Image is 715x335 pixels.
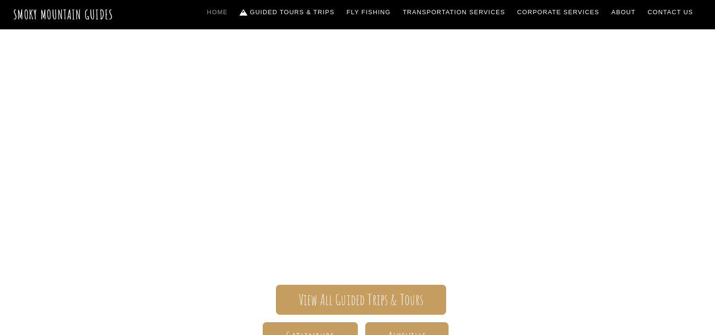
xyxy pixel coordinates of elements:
a: Smoky Mountain Guides [13,7,113,22]
span: View All Guided Trips & Tours [299,295,424,305]
a: View All Guided Trips & Tours [276,285,446,315]
span: Smoky Mountain Guides [84,137,632,184]
a: About [608,2,639,22]
a: Fly Fishing [343,2,395,22]
span: The ONLY one-stop, full Service Guide Company for the Gatlinburg and [GEOGRAPHIC_DATA] side of th... [84,184,632,257]
a: Transportation Services [399,2,508,22]
a: Corporate Services [514,2,603,22]
a: Home [203,2,232,22]
a: Contact Us [644,2,697,22]
a: Guided Tours & Trips [236,2,338,22]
